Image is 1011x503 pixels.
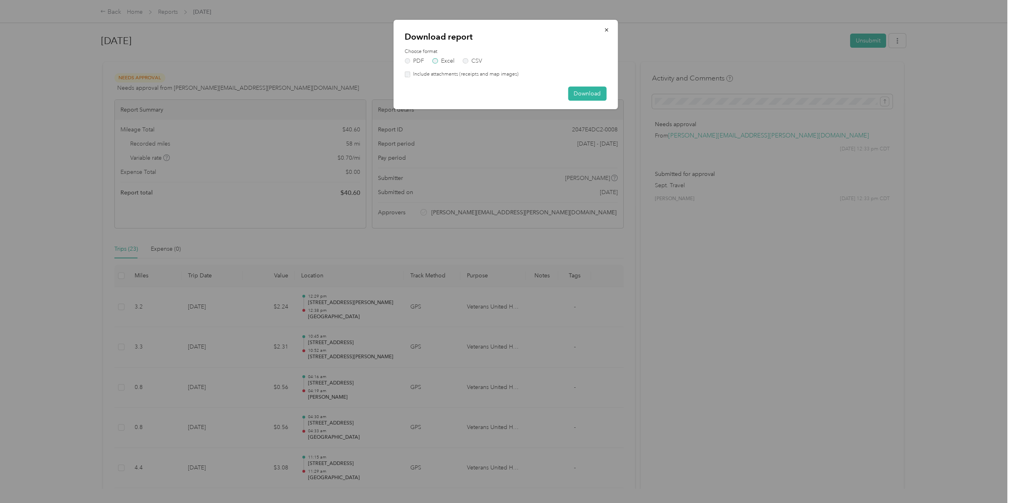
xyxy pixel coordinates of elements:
label: Choose format [405,48,606,55]
label: Excel [433,58,454,64]
label: PDF [405,58,424,64]
label: CSV [463,58,482,64]
label: Include attachments (receipts and map images) [410,71,519,78]
button: Download [568,87,606,101]
iframe: Everlance-gr Chat Button Frame [966,458,1011,503]
p: Download report [405,31,606,42]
